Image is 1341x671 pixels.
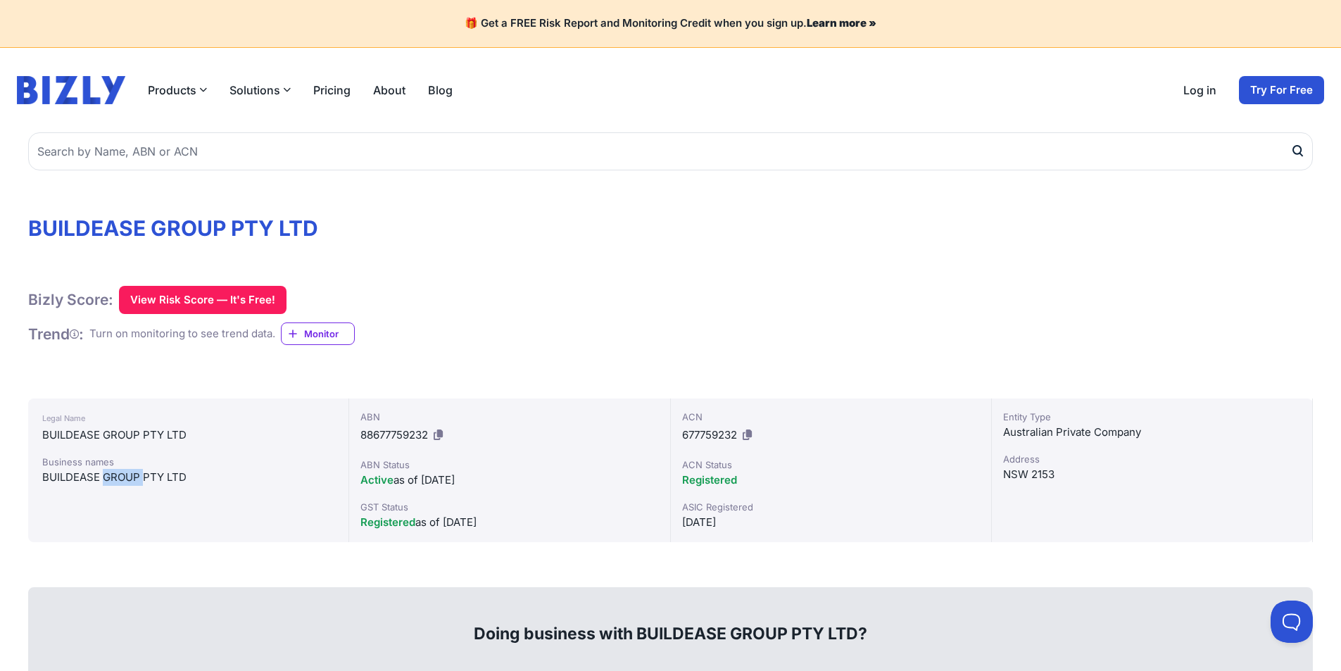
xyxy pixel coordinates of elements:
div: ACN Status [682,458,980,472]
h1: Trend : [28,325,84,344]
h1: BUILDEASE GROUP PTY LTD [28,215,1313,241]
span: 88677759232 [360,428,428,441]
div: BUILDEASE GROUP PTY LTD [42,427,334,444]
span: Registered [360,515,415,529]
input: Search by Name, ABN or ACN [28,132,1313,170]
div: as of [DATE] [360,472,658,489]
a: Learn more » [807,16,876,30]
span: Registered [682,473,737,487]
div: Doing business with BUILDEASE GROUP PTY LTD? [44,600,1297,645]
span: Monitor [304,327,354,341]
div: Australian Private Company [1003,424,1301,441]
span: 677759232 [682,428,737,441]
div: Business names [42,455,334,469]
div: ACN [682,410,980,424]
a: Pricing [313,82,351,99]
div: [DATE] [682,514,980,531]
div: ABN Status [360,458,658,472]
button: Products [148,82,207,99]
div: Turn on monitoring to see trend data. [89,326,275,342]
a: About [373,82,405,99]
div: NSW 2153 [1003,466,1301,483]
button: View Risk Score — It's Free! [119,286,287,314]
div: Entity Type [1003,410,1301,424]
div: GST Status [360,500,658,514]
span: Active [360,473,394,487]
div: BUILDEASE GROUP PTY LTD [42,469,334,486]
div: ABN [360,410,658,424]
iframe: Toggle Customer Support [1271,601,1313,643]
h1: Bizly Score: [28,290,113,309]
h4: 🎁 Get a FREE Risk Report and Monitoring Credit when you sign up. [17,17,1324,30]
button: Solutions [229,82,291,99]
a: Try For Free [1239,76,1324,104]
div: as of [DATE] [360,514,658,531]
a: Log in [1183,82,1216,99]
div: ASIC Registered [682,500,980,514]
div: Legal Name [42,410,334,427]
div: Address [1003,452,1301,466]
a: Blog [428,82,453,99]
a: Monitor [281,322,355,345]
